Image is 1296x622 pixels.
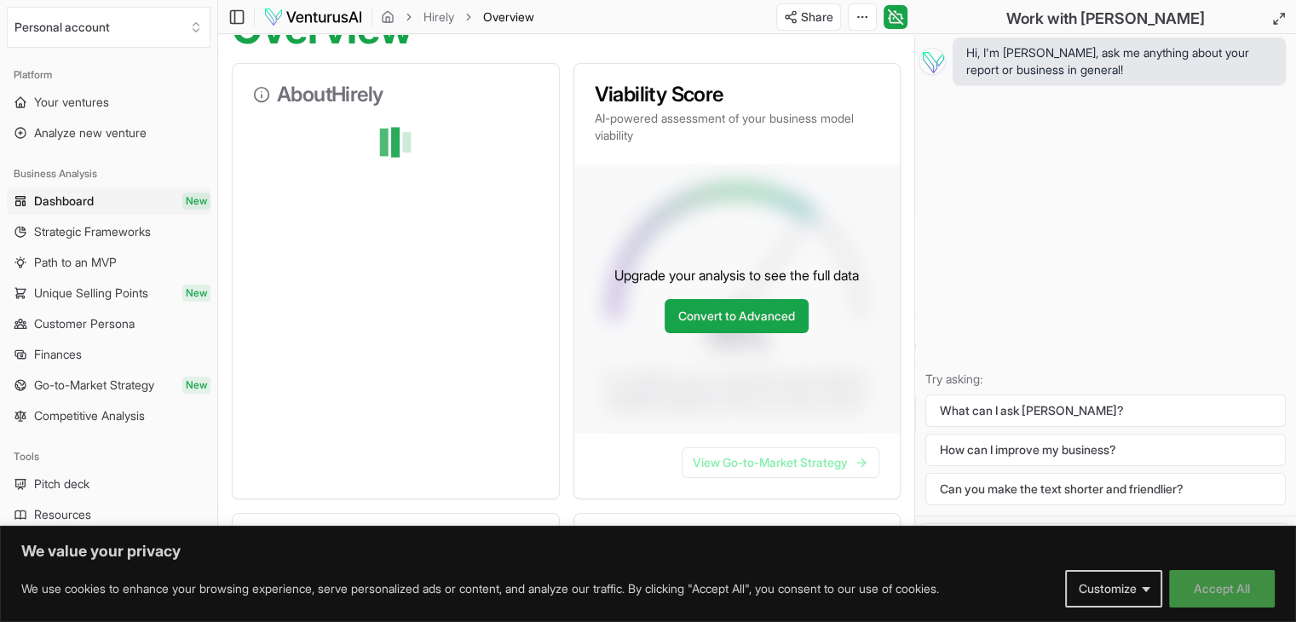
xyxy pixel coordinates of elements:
[595,84,880,105] h3: Viability Score
[381,9,534,26] nav: breadcrumb
[801,9,833,26] span: Share
[1065,570,1162,608] button: Customize
[253,84,539,105] h3: About Hirely
[34,346,82,363] span: Finances
[7,249,210,276] a: Path to an MVP
[7,443,210,470] div: Tools
[7,119,210,147] a: Analyze new venture
[1006,7,1205,31] h2: Work with [PERSON_NAME]
[7,341,210,368] a: Finances
[34,285,148,302] span: Unique Selling Points
[595,110,880,144] p: AI-powered assessment of your business model viability
[925,434,1286,466] button: How can I improve my business?
[7,61,210,89] div: Platform
[34,254,117,271] span: Path to an MVP
[7,89,210,116] a: Your ventures
[21,579,939,599] p: We use cookies to enhance your browsing experience, serve personalized ads or content, and analyz...
[7,310,210,337] a: Customer Persona
[682,447,879,478] a: View Go-to-Market Strategy
[423,9,454,26] a: Hirely
[34,315,135,332] span: Customer Persona
[7,187,210,215] a: DashboardNew
[182,193,210,210] span: New
[34,94,109,111] span: Your ventures
[182,377,210,394] span: New
[7,501,210,528] a: Resources
[925,395,1286,427] button: What can I ask [PERSON_NAME]?
[34,223,151,240] span: Strategic Frameworks
[34,193,94,210] span: Dashboard
[7,279,210,307] a: Unique Selling PointsNew
[34,506,91,523] span: Resources
[34,475,89,492] span: Pitch deck
[7,218,210,245] a: Strategic Frameworks
[7,160,210,187] div: Business Analysis
[614,265,859,285] p: Upgrade your analysis to see the full data
[7,371,210,399] a: Go-to-Market StrategyNew
[7,7,210,48] button: Select an organization
[925,371,1286,388] p: Try asking:
[665,299,809,333] a: Convert to Advanced
[182,285,210,302] span: New
[34,407,145,424] span: Competitive Analysis
[966,44,1272,78] span: Hi, I'm [PERSON_NAME], ask me anything about your report or business in general!
[776,3,841,31] button: Share
[21,541,1275,562] p: We value your privacy
[7,470,210,498] a: Pitch deck
[925,473,1286,505] button: Can you make the text shorter and friendlier?
[1169,570,1275,608] button: Accept All
[7,402,210,429] a: Competitive Analysis
[34,124,147,141] span: Analyze new venture
[263,7,363,27] img: logo
[483,9,534,26] span: Overview
[34,377,154,394] span: Go-to-Market Strategy
[919,48,946,75] img: Vera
